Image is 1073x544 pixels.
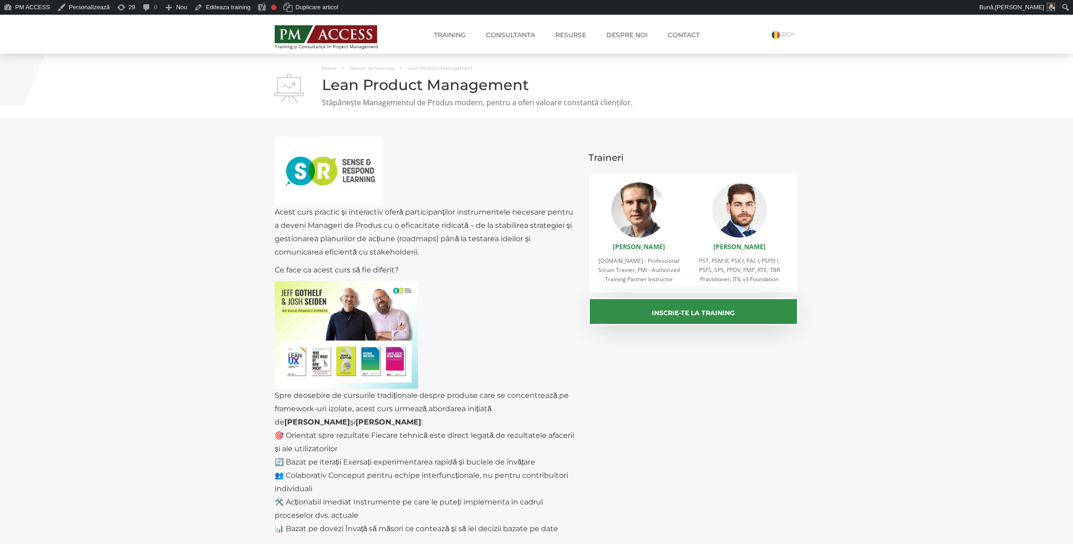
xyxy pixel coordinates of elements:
p: Stăpânește Managementul de Produs modern, pentru a oferi valoare constantă clienților. [275,97,798,108]
a: [PERSON_NAME] [713,242,766,251]
span: Lean Product Management [407,65,473,71]
div: Nu ai stabilit fraza cheie [271,5,277,10]
span: Training și Consultanță în Project Management [275,44,395,49]
a: Contact [661,26,706,44]
img: Mihai Olaru [611,182,666,238]
button: Inscrie-te la training [588,298,799,325]
strong: [PERSON_NAME] [284,418,350,426]
p: Acest curs practic și interactiv oferă participanților instrumentele necesare pentru a deveni Man... [275,136,575,259]
span: [PERSON_NAME] [995,4,1044,11]
p: Spre deosebire de cursurile tradiționale despre produse care se concentrează pe framework-uri izo... [275,281,575,535]
span: [DOMAIN_NAME] - Professional Scrum Trainer, PMI - Authorized Training Partner Instructor [598,257,680,283]
a: RO [772,30,798,39]
img: Engleza [770,43,779,51]
a: Resurse [548,26,593,44]
h3: Traineri [588,153,799,163]
img: Romana [772,31,780,39]
p: Ce face ca acest curs să fie diferit? [275,263,575,277]
a: Home [322,65,336,71]
img: Florin Manolescu [712,182,767,238]
a: Training [427,26,473,44]
a: EN [770,42,790,51]
img: PM ACCESS - Echipa traineri si consultanti certificati PMP: Narciss Popescu, Mihai Olaru, Monica ... [275,25,377,43]
h1: Lean Product Management [275,77,798,93]
a: Sesiuni de training [350,65,394,71]
a: Consultanta [479,26,542,44]
span: PST, PSM III, PSK I, PAL I, PSPO I, PSFS, SPS, PPDV, PMP, RTE, TBR Practitioner, ITIL v3 Foundation [699,257,780,283]
a: [PERSON_NAME] [613,242,665,251]
img: Lean Product Management [275,74,304,102]
strong: [PERSON_NAME] [356,418,421,426]
a: Despre noi [599,26,655,44]
a: Training și Consultanță în Project Management [275,23,395,49]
